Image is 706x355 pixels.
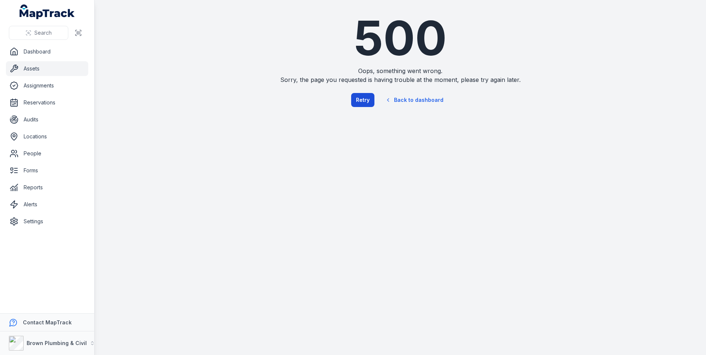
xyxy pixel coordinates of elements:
a: Locations [6,129,88,144]
a: MapTrack [20,4,75,19]
a: Reservations [6,95,88,110]
strong: Brown Plumbing & Civil [27,340,87,346]
a: Audits [6,112,88,127]
a: Forms [6,163,88,178]
a: Alerts [6,197,88,212]
h1: 500 [264,15,536,62]
button: Retry [351,93,374,107]
span: Search [34,29,52,37]
a: Back to dashboard [379,92,450,108]
a: Dashboard [6,44,88,59]
a: Assignments [6,78,88,93]
a: Assets [6,61,88,76]
a: Settings [6,214,88,229]
span: Oops, something went wrong. [264,66,536,75]
button: Search [9,26,68,40]
a: Reports [6,180,88,195]
span: Sorry, the page you requested is having trouble at the moment, please try again later. [264,75,536,84]
strong: Contact MapTrack [23,319,72,325]
a: People [6,146,88,161]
